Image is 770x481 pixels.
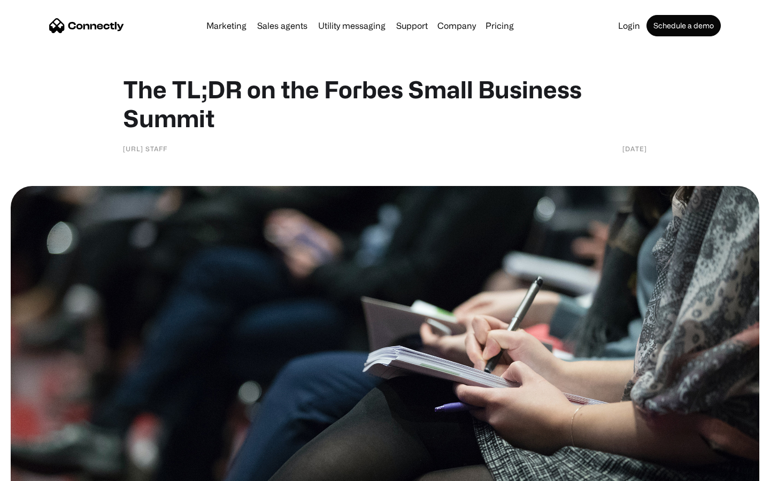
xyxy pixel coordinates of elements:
[437,18,476,33] div: Company
[253,21,312,30] a: Sales agents
[434,18,479,33] div: Company
[123,75,647,133] h1: The TL;DR on the Forbes Small Business Summit
[481,21,518,30] a: Pricing
[614,21,644,30] a: Login
[11,462,64,477] aside: Language selected: English
[123,143,167,154] div: [URL] Staff
[314,21,390,30] a: Utility messaging
[646,15,721,36] a: Schedule a demo
[392,21,432,30] a: Support
[21,462,64,477] ul: Language list
[49,18,124,34] a: home
[202,21,251,30] a: Marketing
[622,143,647,154] div: [DATE]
